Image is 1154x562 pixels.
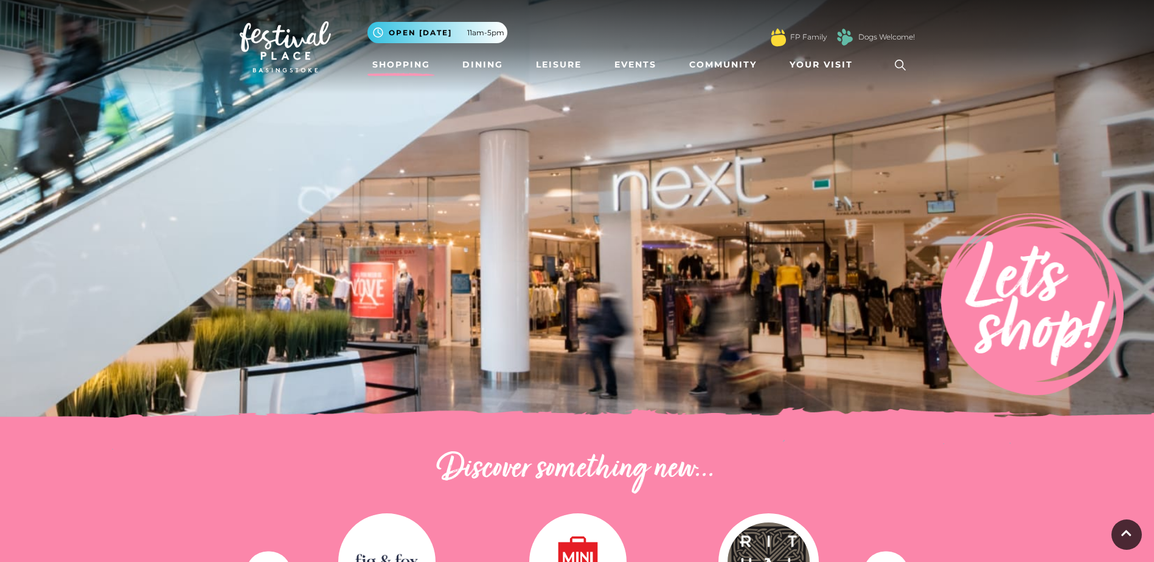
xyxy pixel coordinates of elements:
[790,58,853,71] span: Your Visit
[240,450,915,489] h2: Discover something new...
[858,32,915,43] a: Dogs Welcome!
[457,54,508,76] a: Dining
[389,27,452,38] span: Open [DATE]
[531,54,586,76] a: Leisure
[610,54,661,76] a: Events
[367,54,435,76] a: Shopping
[790,32,827,43] a: FP Family
[684,54,762,76] a: Community
[367,22,507,43] button: Open [DATE] 11am-5pm
[785,54,864,76] a: Your Visit
[240,21,331,72] img: Festival Place Logo
[467,27,504,38] span: 11am-5pm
